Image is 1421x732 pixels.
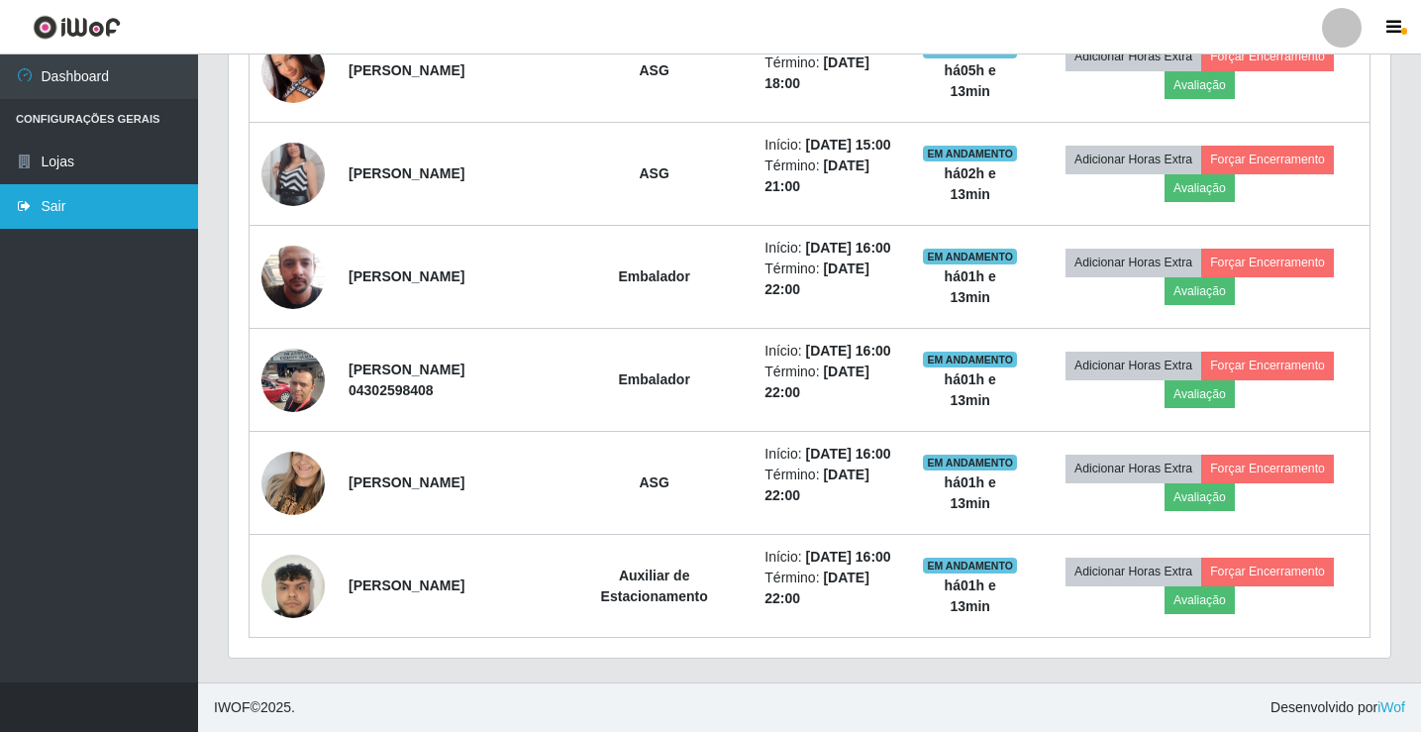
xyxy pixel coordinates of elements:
button: Avaliação [1165,380,1235,408]
strong: há 01 h e 13 min [945,371,996,408]
button: Avaliação [1165,586,1235,614]
button: Adicionar Horas Extra [1066,558,1201,585]
strong: [PERSON_NAME] [349,474,464,490]
li: Término: [764,568,898,609]
li: Início: [764,341,898,362]
button: Forçar Encerramento [1201,455,1334,482]
strong: há 01 h e 13 min [945,474,996,511]
button: Avaliação [1165,483,1235,511]
img: 1715267360943.jpeg [261,427,325,540]
span: EM ANDAMENTO [923,352,1017,367]
strong: ASG [640,165,669,181]
button: Adicionar Horas Extra [1066,455,1201,482]
button: Forçar Encerramento [1201,43,1334,70]
li: Término: [764,259,898,300]
button: Adicionar Horas Extra [1066,249,1201,276]
strong: Embalador [619,268,690,284]
button: Adicionar Horas Extra [1066,43,1201,70]
button: Avaliação [1165,174,1235,202]
li: Início: [764,238,898,259]
button: Forçar Encerramento [1201,352,1334,379]
time: [DATE] 16:00 [806,240,891,256]
strong: há 01 h e 13 min [945,577,996,614]
time: [DATE] 16:00 [806,446,891,462]
strong: [PERSON_NAME] [349,62,464,78]
strong: [PERSON_NAME] [349,577,464,593]
strong: [PERSON_NAME] 04302598408 [349,362,464,398]
strong: Embalador [619,371,690,387]
strong: [PERSON_NAME] [349,268,464,284]
time: [DATE] 15:00 [806,137,891,153]
button: Forçar Encerramento [1201,558,1334,585]
li: Início: [764,547,898,568]
strong: há 05 h e 13 min [945,62,996,99]
span: Desenvolvido por [1270,697,1405,718]
strong: Auxiliar de Estacionamento [601,568,708,604]
button: Forçar Encerramento [1201,146,1334,173]
span: IWOF [214,699,251,715]
img: CoreUI Logo [33,15,121,40]
img: 1731039194690.jpeg [261,544,325,628]
li: Término: [764,465,898,506]
span: EM ANDAMENTO [923,455,1017,471]
strong: ASG [640,474,669,490]
time: [DATE] 16:00 [806,549,891,565]
img: 1710346365517.jpeg [261,338,325,422]
img: 1703785575739.jpeg [261,118,325,231]
span: © 2025 . [214,697,295,718]
strong: [PERSON_NAME] [349,165,464,181]
button: Avaliação [1165,71,1235,99]
li: Término: [764,52,898,94]
li: Término: [764,362,898,403]
span: EM ANDAMENTO [923,249,1017,264]
li: Término: [764,156,898,197]
button: Forçar Encerramento [1201,249,1334,276]
img: 1745843945427.jpeg [261,221,325,334]
button: Adicionar Horas Extra [1066,352,1201,379]
strong: há 02 h e 13 min [945,165,996,202]
li: Início: [764,135,898,156]
button: Avaliação [1165,277,1235,305]
span: EM ANDAMENTO [923,146,1017,161]
button: Adicionar Horas Extra [1066,146,1201,173]
li: Início: [764,444,898,465]
a: iWof [1377,699,1405,715]
span: EM ANDAMENTO [923,558,1017,574]
time: [DATE] 16:00 [806,343,891,359]
strong: há 01 h e 13 min [945,268,996,305]
strong: ASG [640,62,669,78]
